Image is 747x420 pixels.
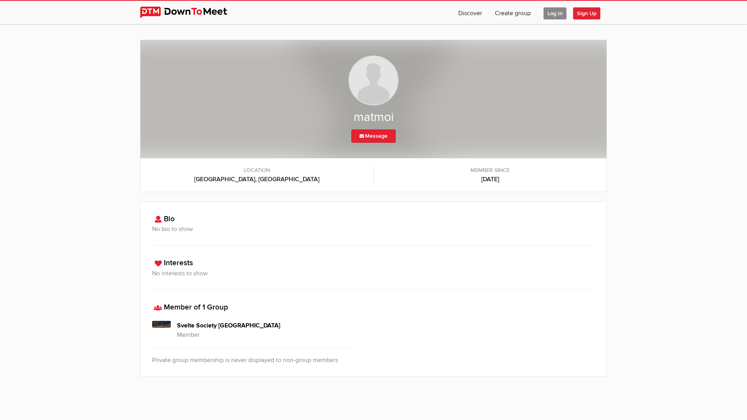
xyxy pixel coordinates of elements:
h3: Interests [152,257,595,269]
p: Private group membership is never displayed to non-group members [152,355,595,365]
a: Sign Up [573,1,607,24]
h3: Bio [152,213,595,225]
span: Log In [544,7,566,19]
h3: No interests to show [152,269,595,278]
h4: Svelte Society [GEOGRAPHIC_DATA] [177,321,351,330]
span: Member since [382,166,599,175]
b: [GEOGRAPHIC_DATA], [GEOGRAPHIC_DATA] [148,175,366,184]
span: LOCATION [148,166,366,175]
a: Log In [537,1,573,24]
h2: matmoi [156,109,591,126]
p: Member [177,330,351,339]
a: Message [351,129,396,143]
img: DownToMeet [140,7,239,18]
h3: Member of 1 Group [152,302,595,313]
h3: No bio to show [152,224,595,234]
b: [DATE] [382,175,599,184]
a: Discover [452,1,488,24]
a: Create group [489,1,537,24]
span: Sign Up [573,7,600,19]
img: matmoi [349,56,398,105]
